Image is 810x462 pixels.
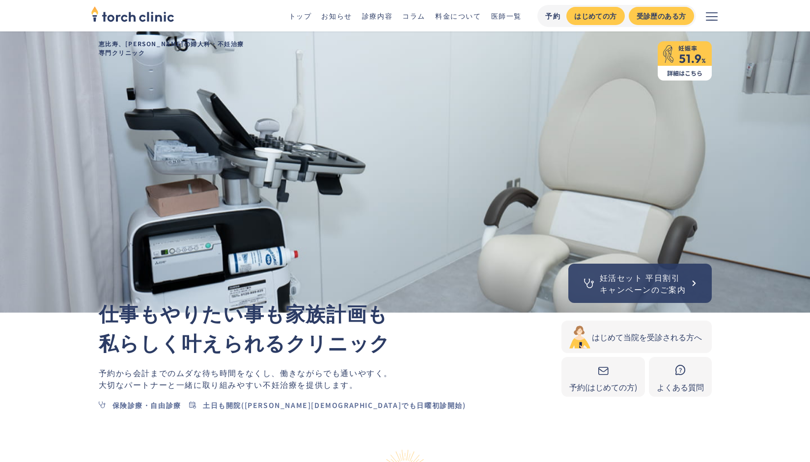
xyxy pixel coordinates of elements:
a: はじめて当院を受診される方へ [561,321,712,353]
a: よくある質問 [649,357,712,397]
a: お知らせ [321,11,352,21]
div: はじめて当院を受診される方へ [592,331,702,343]
p: 仕事もやりたい事も家族計画も 私らしく叶えられるクリニック [99,298,561,357]
a: home [91,7,174,25]
h1: 恵比寿、[PERSON_NAME]の婦人科・不妊治療 専門クリニック [91,31,720,65]
a: 妊活セット 平日割引キャンペーンのご案内 [568,264,712,303]
p: 働きながらでも通いやすく。 不妊治療を提供します。 [99,367,561,390]
a: コラム [402,11,425,21]
div: 予約(はじめての方) [569,381,637,393]
span: 予約から会計までのムダな待ち時間をなくし、 [99,367,280,379]
a: はじめての方 [566,7,624,25]
a: 料金について [435,11,481,21]
div: 土日も開院([PERSON_NAME][DEMOGRAPHIC_DATA]でも日曜初診開始) [203,400,466,410]
a: 医師一覧 [491,11,522,21]
div: 保険診療・自由診療 [112,400,181,410]
a: 予約(はじめての方) [561,357,645,397]
img: 聴診器のアイコン [582,276,596,290]
a: 診療内容 [362,11,392,21]
div: 妊活セット 平日割引 キャンペーンのご案内 [600,272,686,295]
div: 予約 [545,11,560,21]
a: 受診歴のある方 [629,7,694,25]
span: 大切なパートナーと一緒に取り組みやすい [99,379,263,390]
div: 受診歴のある方 [637,11,686,21]
div: よくある質問 [657,381,704,393]
img: torch clinic [91,3,174,25]
div: はじめての方 [574,11,616,21]
a: トップ [289,11,312,21]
